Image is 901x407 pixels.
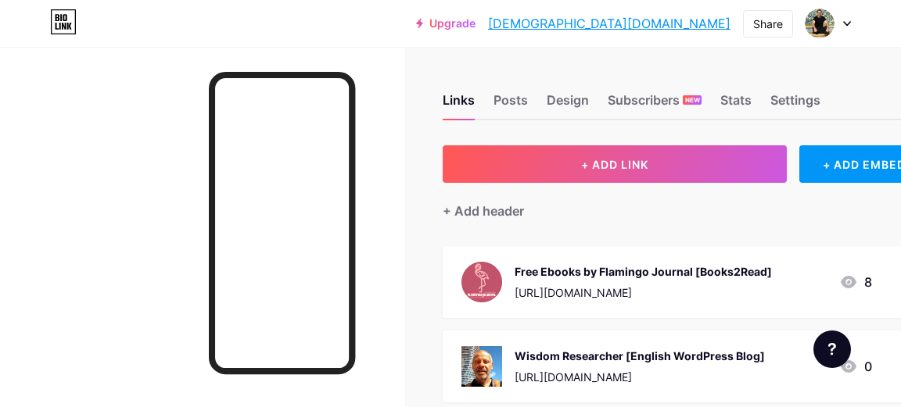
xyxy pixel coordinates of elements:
[515,369,765,385] div: [URL][DOMAIN_NAME]
[443,145,787,183] button: + ADD LINK
[443,91,475,119] div: Links
[839,273,872,291] div: 8
[461,346,502,387] img: Wisdom Researcher [English WordPress Blog]
[685,95,700,105] span: NEW
[608,91,702,119] div: Subscribers
[515,348,765,364] div: Wisdom Researcher [English WordPress Blog]
[547,91,589,119] div: Design
[581,158,648,171] span: + ADD LINK
[753,16,783,32] div: Share
[770,91,820,119] div: Settings
[443,202,524,220] div: + Add header
[494,91,528,119] div: Posts
[720,91,752,119] div: Stats
[461,262,502,302] img: Free Ebooks by Flamingo Journal [Books2Read]
[515,263,772,280] div: Free Ebooks by Flamingo Journal [Books2Read]
[805,9,835,38] img: setubal
[416,17,476,30] a: Upgrade
[488,14,730,33] a: [DEMOGRAPHIC_DATA][DOMAIN_NAME]
[515,284,772,301] div: [URL][DOMAIN_NAME]
[839,357,872,376] div: 0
